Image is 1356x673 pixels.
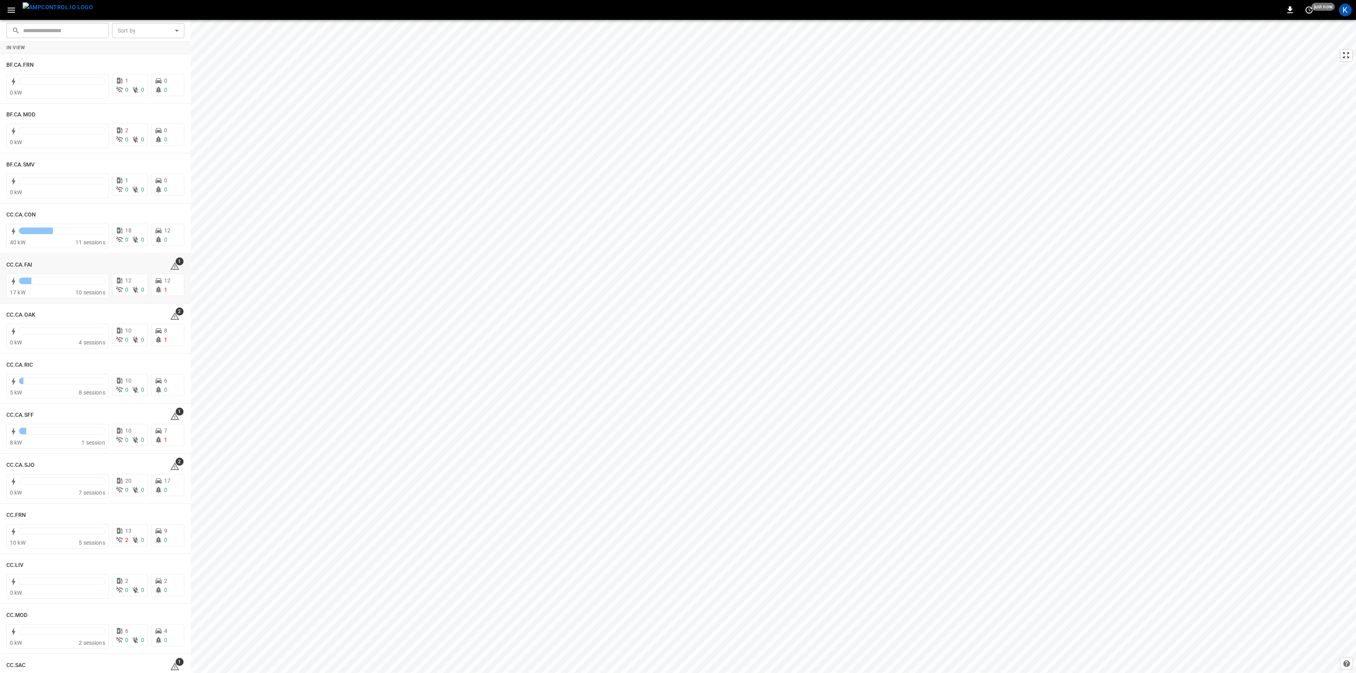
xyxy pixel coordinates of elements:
span: 0 kW [10,590,22,596]
span: 0 [125,286,128,293]
span: 13 [125,528,132,534]
h6: BF.CA.SMV [6,161,35,169]
span: 2 sessions [79,640,105,646]
h6: CC.CA.OAK [6,311,35,319]
span: 8 sessions [79,389,105,396]
span: 0 [164,77,167,84]
span: 1 [164,336,167,343]
span: 0 kW [10,139,22,145]
span: 4 [164,628,167,634]
span: 2 [164,578,167,584]
span: 0 [164,537,167,543]
h6: CC.SAC [6,661,26,670]
h6: CC.FRN [6,511,26,520]
span: 20 [125,478,132,484]
span: 12 [164,277,170,284]
span: 2 [125,578,128,584]
span: 0 [125,637,128,643]
span: 1 [164,437,167,443]
span: 0 [141,136,144,143]
span: 1 [164,286,167,293]
span: 17 kW [10,289,25,296]
img: ampcontrol.io logo [23,2,93,12]
span: 0 kW [10,339,22,346]
span: 5 kW [10,389,22,396]
span: 2 [125,537,128,543]
span: 11 sessions [75,239,105,246]
span: 0 [164,587,167,593]
h6: CC.CA.FAI [6,261,32,269]
h6: BF.CA.MOD [6,110,35,119]
span: 0 [164,387,167,393]
span: 0 kW [10,189,22,195]
span: 0 [141,336,144,343]
span: 1 [176,408,184,416]
span: 0 [125,437,128,443]
button: set refresh interval [1303,4,1315,16]
span: 0 [164,136,167,143]
span: 6 [125,628,128,634]
span: 1 [176,658,184,666]
span: 7 [164,427,167,434]
span: 0 kW [10,489,22,496]
span: 0 [164,87,167,93]
span: 18 [125,227,132,234]
strong: In View [6,45,25,50]
h6: BF.CA.FRN [6,61,34,70]
div: profile-icon [1339,4,1352,16]
span: 0 [141,587,144,593]
span: 0 kW [10,89,22,96]
span: 1 [125,77,128,84]
h6: CC.CA.SFF [6,411,34,420]
h6: CC.CA.RIC [6,361,33,369]
h6: CC.LIV [6,561,24,570]
span: 2 [125,127,128,133]
h6: CC.MOD [6,611,28,620]
span: 0 [125,87,128,93]
span: 0 [164,236,167,243]
span: 0 [164,637,167,643]
span: 10 [125,427,132,434]
span: 0 [125,387,128,393]
span: 0 [125,236,128,243]
span: 0 [141,286,144,293]
span: 7 sessions [79,489,105,496]
span: 10 [125,377,132,384]
span: 0 kW [10,640,22,646]
span: 0 [125,186,128,193]
span: 0 [125,336,128,343]
span: 0 [141,236,144,243]
span: 17 [164,478,170,484]
span: 12 [125,277,132,284]
h6: CC.CA.SJO [6,461,35,470]
span: 0 [141,387,144,393]
span: 1 [125,177,128,184]
span: 4 sessions [79,339,105,346]
span: 10 [125,327,132,334]
span: 2 [176,307,184,315]
span: 40 kW [10,239,25,246]
span: 6 [164,377,167,384]
span: 10 sessions [75,289,105,296]
span: just now [1312,3,1335,11]
span: 0 [141,437,144,443]
span: 0 [164,186,167,193]
span: 0 [141,637,144,643]
span: 0 [141,186,144,193]
span: 8 [164,327,167,334]
span: 0 [125,587,128,593]
span: 10 kW [10,540,25,546]
span: 2 [176,458,184,466]
span: 0 [164,177,167,184]
span: 8 kW [10,439,22,446]
span: 12 [164,227,170,234]
span: 0 [164,487,167,493]
span: 0 [141,537,144,543]
span: 1 session [81,439,105,446]
span: 0 [164,127,167,133]
span: 0 [125,136,128,143]
h6: CC.CA.CON [6,211,36,219]
span: 9 [164,528,167,534]
span: 0 [125,487,128,493]
span: 0 [141,487,144,493]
